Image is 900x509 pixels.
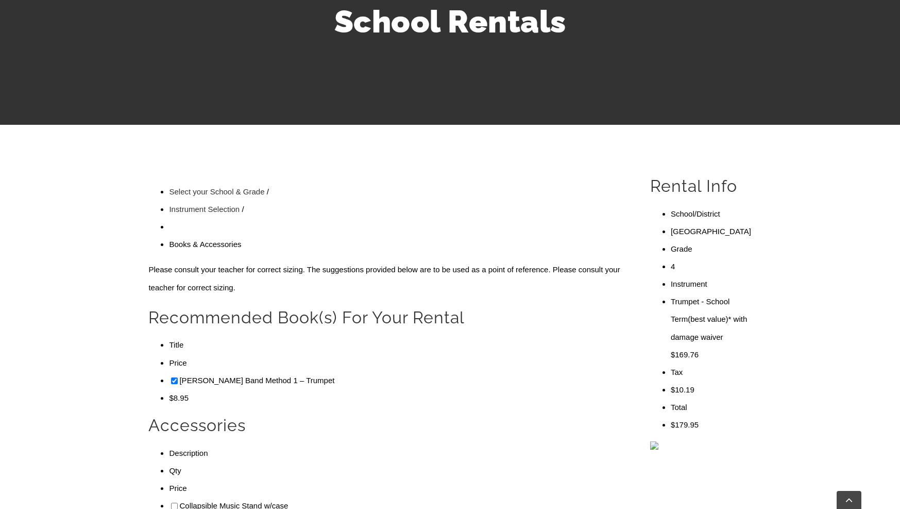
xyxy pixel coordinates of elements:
[671,416,752,434] li: $179.95
[169,389,626,407] li: $8.95
[242,204,244,215] span: /
[148,415,626,436] h2: Accessories
[650,175,752,197] h2: Rental Info
[169,354,626,372] li: Price
[169,236,626,253] li: Books & Accessories
[671,205,752,223] li: School/District
[671,399,752,416] li: Total
[148,261,626,296] p: Please consult your teacher for correct sizing. The suggestions provided below are to be used as ...
[169,204,240,215] a: Instrument Selection
[169,336,626,354] li: Title
[671,258,752,275] li: 4
[169,445,626,462] li: Description
[169,372,626,389] li: [PERSON_NAME] Band Method 1 – Trumpet
[169,462,626,480] li: Qty
[148,307,626,329] h2: Recommended Book(s) For Your Rental
[671,364,752,381] li: Tax
[671,275,752,293] li: Instrument
[671,240,752,258] li: Grade
[169,187,264,197] a: Select your School & Grade
[267,187,269,197] span: /
[650,441,658,450] img: sidebar-footer.png
[169,480,626,497] li: Price
[671,381,752,399] li: $10.19
[671,293,752,363] li: Trumpet - School Term(best value)* with damage waiver $169.76
[671,223,752,240] li: [GEOGRAPHIC_DATA]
